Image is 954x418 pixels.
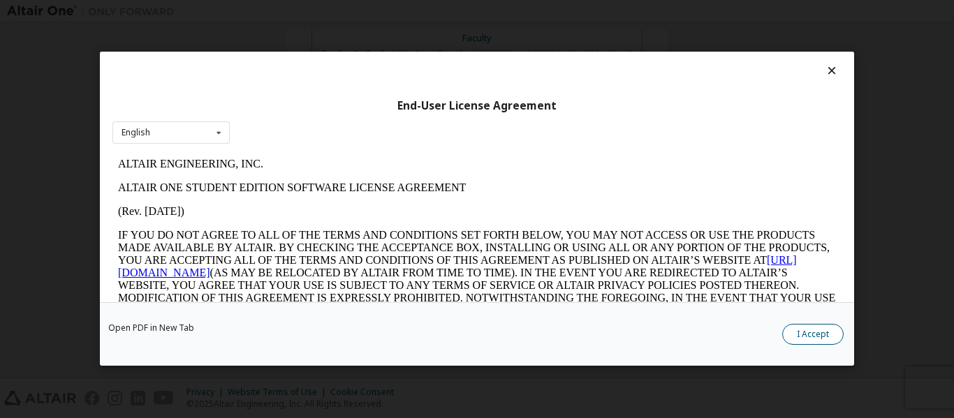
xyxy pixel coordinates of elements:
p: (Rev. [DATE]) [6,53,724,66]
p: IF YOU DO NOT AGREE TO ALL OF THE TERMS AND CONDITIONS SET FORTH BELOW, YOU MAY NOT ACCESS OR USE... [6,77,724,177]
div: English [122,128,150,137]
p: ALTAIR ENGINEERING, INC. [6,6,724,18]
p: ALTAIR ONE STUDENT EDITION SOFTWARE LICENSE AGREEMENT [6,29,724,42]
button: I Accept [782,324,844,345]
a: Open PDF in New Tab [108,324,194,333]
a: [URL][DOMAIN_NAME] [6,102,684,126]
div: End-User License Agreement [112,99,842,113]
